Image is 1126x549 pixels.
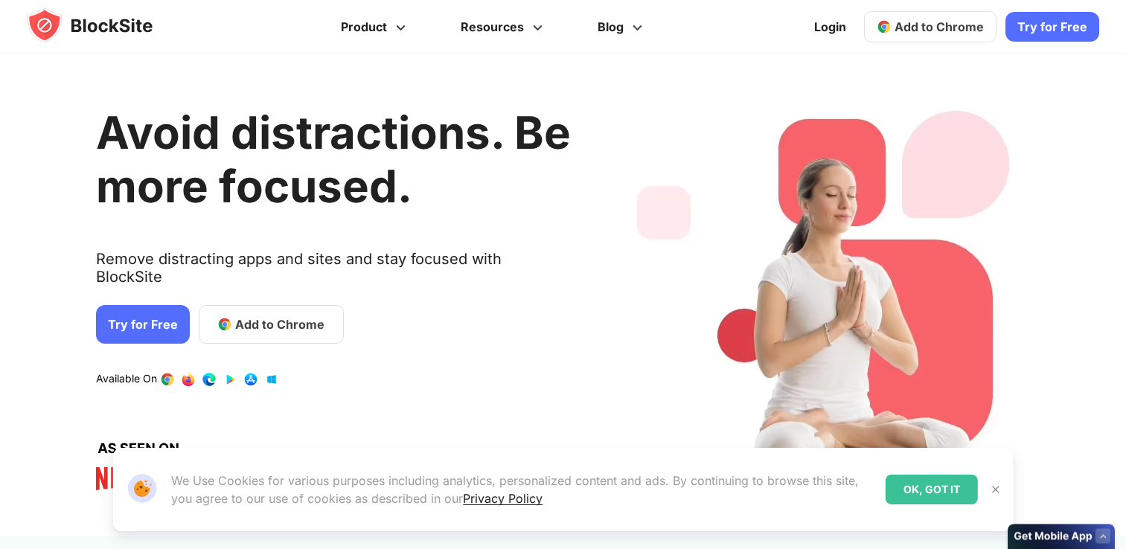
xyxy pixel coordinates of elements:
img: Close [990,484,1002,495]
p: We Use Cookies for various purposes including analytics, personalized content and ads. By continu... [171,472,873,507]
img: blocksite-icon.5d769676.svg [27,7,182,43]
a: Add to Chrome [864,11,997,42]
text: Remove distracting apps and sites and stay focused with BlockSite [96,250,571,298]
text: Available On [96,372,157,387]
a: Login [805,9,855,45]
h1: Avoid distractions. Be more focused. [96,106,571,213]
a: Privacy Policy [463,491,543,506]
a: Try for Free [96,305,190,344]
span: Add to Chrome [235,315,324,333]
span: Add to Chrome [895,19,984,34]
div: OK, GOT IT [886,475,978,504]
button: Close [986,480,1005,499]
img: chrome-icon.svg [877,19,892,34]
a: Add to Chrome [199,305,344,344]
a: Try for Free [1005,12,1099,42]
